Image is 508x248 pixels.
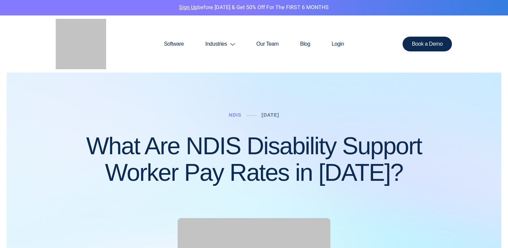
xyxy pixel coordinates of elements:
[262,112,279,118] a: [DATE]
[289,28,321,60] a: Blog
[5,3,503,12] p: before [DATE] & Get 50% Off for the FIRST 6 MONTHS
[229,112,241,118] a: NDIS
[179,3,197,11] a: Sign Up
[56,133,452,186] h1: What Are NDIS Disability Support Worker Pay Rates in [DATE]?
[246,28,289,60] a: Our Team
[153,28,194,60] a: Software
[403,37,452,51] a: Book a Demo
[321,28,355,60] a: Login
[194,28,245,60] a: Industries
[412,41,443,47] span: Book a Demo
